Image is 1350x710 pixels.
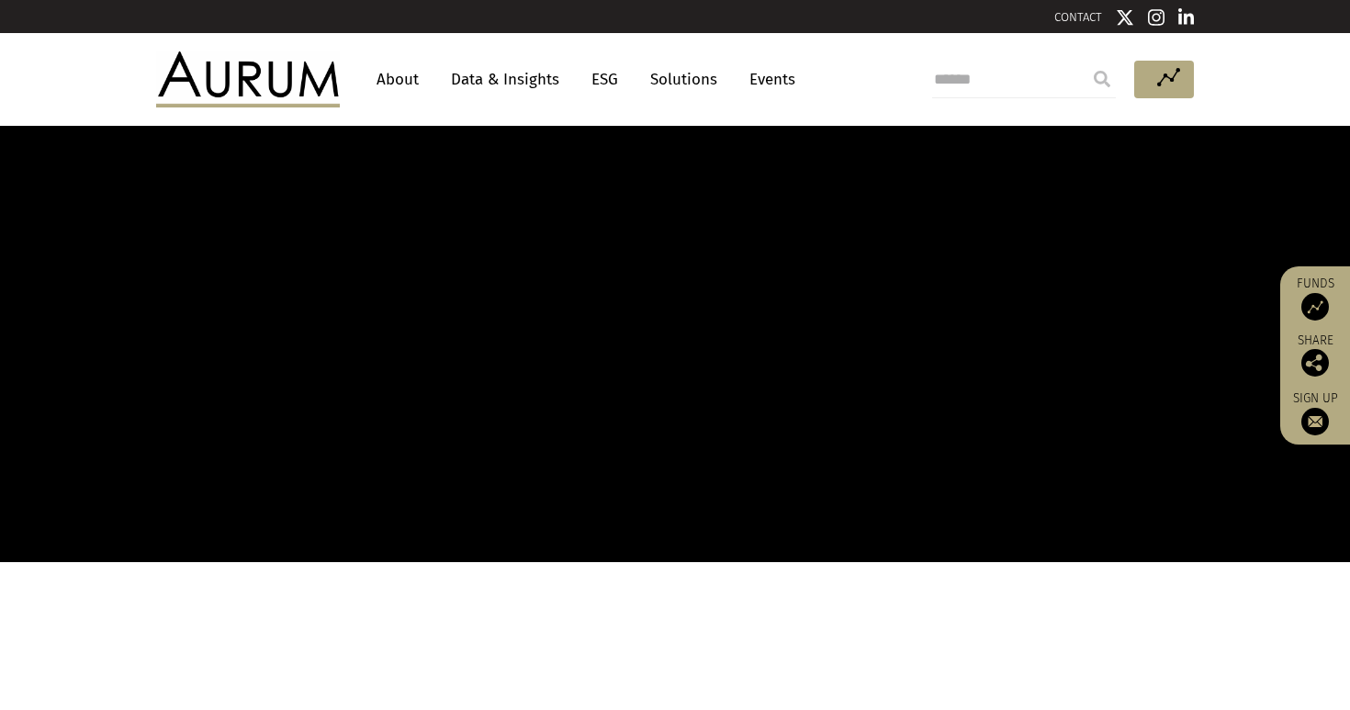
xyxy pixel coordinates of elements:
img: Instagram icon [1148,8,1164,27]
a: About [367,62,428,96]
div: Share [1289,334,1341,377]
img: Share this post [1301,349,1329,377]
img: Linkedin icon [1178,8,1195,27]
img: Aurum [156,51,340,107]
img: Twitter icon [1116,8,1134,27]
a: Solutions [641,62,726,96]
img: Access Funds [1301,293,1329,321]
a: Sign up [1289,390,1341,435]
a: Events [740,62,795,96]
a: CONTACT [1054,10,1102,24]
a: Funds [1289,276,1341,321]
input: Submit [1084,61,1120,97]
img: Sign up to our newsletter [1301,408,1329,435]
a: ESG [582,62,627,96]
a: Data & Insights [442,62,568,96]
